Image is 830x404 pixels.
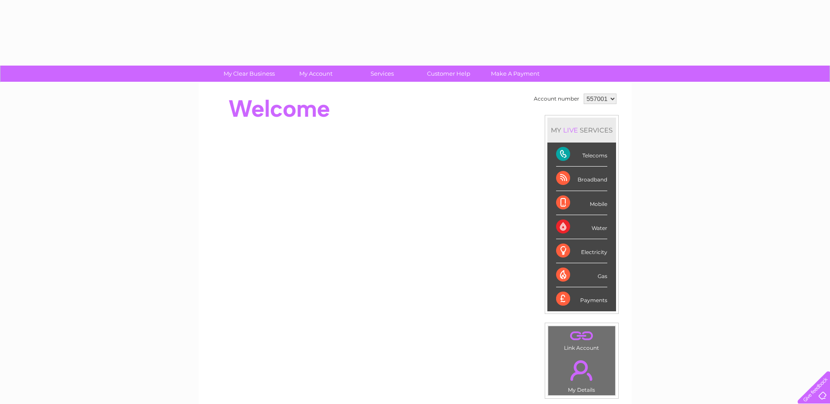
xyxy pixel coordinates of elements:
[556,287,607,311] div: Payments
[213,66,285,82] a: My Clear Business
[280,66,352,82] a: My Account
[346,66,418,82] a: Services
[550,328,613,344] a: .
[548,353,616,396] td: My Details
[556,263,607,287] div: Gas
[556,215,607,239] div: Water
[547,118,616,143] div: MY SERVICES
[479,66,551,82] a: Make A Payment
[556,143,607,167] div: Telecoms
[561,126,580,134] div: LIVE
[550,355,613,386] a: .
[556,191,607,215] div: Mobile
[532,91,581,106] td: Account number
[413,66,485,82] a: Customer Help
[556,167,607,191] div: Broadband
[556,239,607,263] div: Electricity
[548,326,616,353] td: Link Account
